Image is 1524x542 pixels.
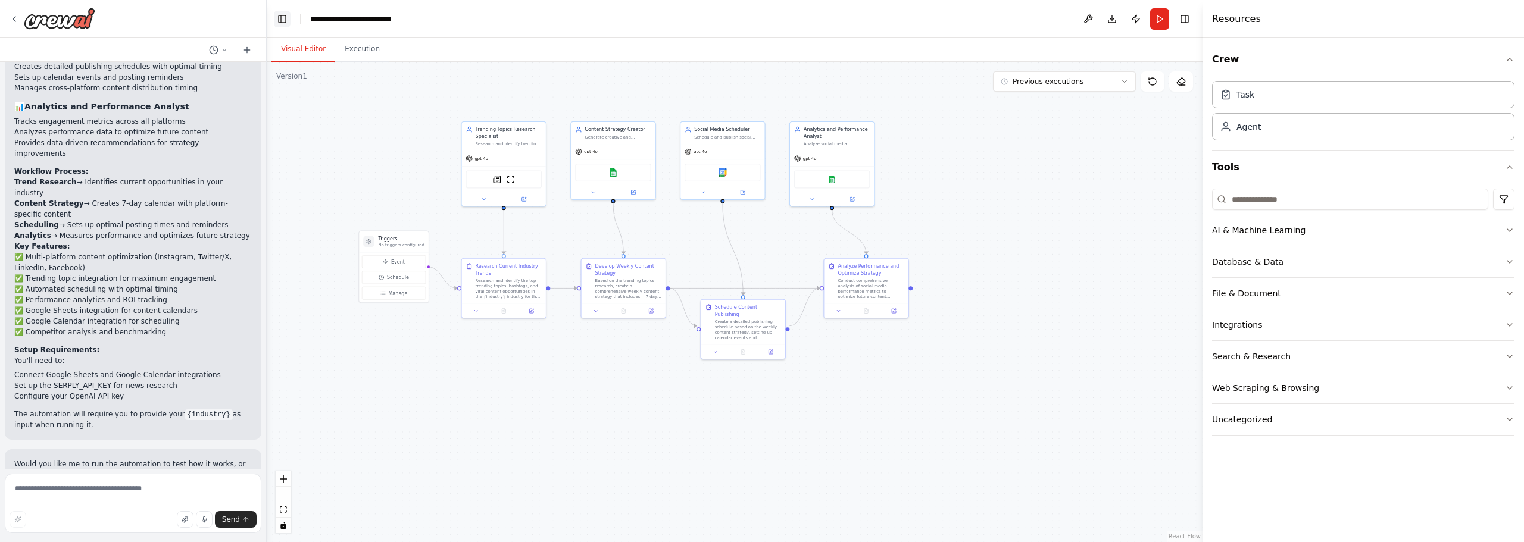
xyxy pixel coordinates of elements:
p: Would you like me to run the automation to test how it works, or would you like to modify any par... [14,459,252,491]
strong: Scheduling [14,221,59,229]
div: Schedule Content PublishingCreate a detailed publishing schedule based on the weekly content stra... [701,299,786,359]
g: Edge from 765ad7ce-397d-42b6-8ce3-85613d5f94ae to f6e8baac-9fab-478f-b029-70e370e40e3c [829,210,870,254]
span: Event [391,258,405,265]
div: Search & Research [1212,350,1291,362]
p: You'll need to: [14,355,252,366]
strong: Workflow Process: [14,167,89,176]
button: Tools [1212,151,1514,184]
button: No output available [852,307,881,315]
li: Creates detailed publishing schedules with optimal timing [14,61,252,72]
button: No output available [609,307,638,315]
li: Connect Google Sheets and Google Calendar integrations [14,369,252,380]
div: File & Document [1212,287,1281,299]
div: Analytics and Performance AnalystAnalyze social media engagement metrics, track content performan... [789,121,875,207]
li: ✅ Trending topic integration for maximum engagement [14,273,252,284]
strong: Content Strategy [14,199,84,208]
button: Previous executions [993,71,1136,92]
div: Research and identify trending topics, hashtags, and viral content opportunities in the {industry... [476,141,542,146]
div: Generate creative and engaging social media content ideas based on trending topics, develop conte... [585,134,651,140]
li: Provides data-driven recommendations for strategy improvements [14,137,252,159]
nav: breadcrumb [310,13,429,25]
button: Open in side panel [723,188,762,196]
div: Content Strategy Creator [585,126,651,133]
h3: Triggers [378,236,424,242]
div: Analyze Performance and Optimize StrategyConduct comprehensive analysis of social media performan... [823,258,909,319]
li: ✅ Competitor analysis and benchmarking [14,327,252,337]
button: Hide right sidebar [1176,11,1193,27]
li: ✅ Google Calendar integration for scheduling [14,316,252,327]
p: No triggers configured [378,242,424,247]
button: Visual Editor [271,37,335,62]
div: Trending Topics Research SpecialistResearch and identify trending topics, hashtags, and viral con... [461,121,546,207]
button: Crew [1212,43,1514,76]
h3: 📊 [14,101,252,112]
button: fit view [276,502,291,518]
button: zoom out [276,487,291,502]
div: Develop Weekly Content StrategyBased on the trending topics research, create a comprehensive week... [580,258,666,319]
button: Database & Data [1212,246,1514,277]
button: No output available [489,307,519,315]
div: Analyze Performance and Optimize Strategy [838,263,904,277]
li: ✅ Performance analytics and ROI tracking [14,295,252,305]
button: Upload files [177,511,193,528]
div: TriggersNo triggers configuredEventScheduleManage [358,231,429,303]
div: Integrations [1212,319,1262,331]
img: ScrapeWebsiteTool [507,176,515,184]
div: Content Strategy CreatorGenerate creative and engaging social media content ideas based on trendi... [570,121,656,200]
button: AI & Machine Learning [1212,215,1514,246]
span: gpt-4o [803,156,817,161]
li: Configure your OpenAI API key [14,391,252,402]
div: Develop Weekly Content Strategy [595,263,661,277]
button: No output available [729,348,758,356]
img: Logo [24,8,95,29]
li: ✅ Multi-platform content optimization (Instagram, Twitter/X, LinkedIn, Facebook) [14,252,252,273]
button: Web Scraping & Browsing [1212,372,1514,403]
button: Search & Research [1212,341,1514,372]
li: Manages cross-platform content distribution timing [14,83,252,93]
img: SerplyNewsSearchTool [493,176,501,184]
strong: Trend Research [14,178,77,186]
div: Create a detailed publishing schedule based on the weekly content strategy, setting up calendar e... [715,319,781,341]
img: Google calendar [719,168,727,177]
strong: Analytics [14,231,51,240]
button: Start a new chat [238,43,257,57]
li: → Measures performance and optimizes future strategy [14,230,252,241]
div: Uncategorized [1212,413,1272,425]
strong: Analytics and Performance Analyst [24,102,189,111]
span: gpt-4o [474,156,488,161]
strong: Setup Requirements: [14,346,99,354]
div: Research Current Industry TrendsResearch and identify the top trending topics, hashtags, and vira... [461,258,546,319]
button: Open in side panel [614,188,652,196]
button: Send [215,511,257,528]
div: Schedule Content Publishing [715,304,781,318]
button: Open in side panel [639,307,663,315]
button: Improve this prompt [10,511,26,528]
div: Trending Topics Research Specialist [476,126,542,140]
div: Based on the trending topics research, create a comprehensive weekly content strategy that includ... [595,278,661,300]
strong: Key Features: [14,242,70,250]
div: Database & Data [1212,256,1283,268]
li: Analyzes performance data to optimize future content [14,127,252,137]
div: Analyze social media engagement metrics, track content performance across platforms, identify hig... [804,141,870,146]
g: Edge from fe32f848-c6a2-4601-ac25-4da203bc9064 to 9129f1ae-32f0-4a98-84bb-f0f7dbd41b30 [670,285,697,330]
button: Integrations [1212,309,1514,340]
li: Tracks engagement metrics across all platforms [14,116,252,127]
div: Conduct comprehensive analysis of social media performance metrics to optimize future content str... [838,278,904,300]
button: Schedule [362,271,426,284]
img: Google sheets [609,168,617,177]
div: Analytics and Performance Analyst [804,126,870,140]
p: The automation will require you to provide your as input when running it. [14,409,252,430]
span: Previous executions [1013,77,1083,86]
div: Research and identify the top trending topics, hashtags, and viral content opportunities in the {... [476,278,542,300]
button: Uncategorized [1212,404,1514,435]
button: Execution [335,37,389,62]
button: toggle interactivity [276,518,291,533]
button: Open in side panel [504,195,543,203]
button: Event [362,255,426,268]
button: Open in side panel [759,348,782,356]
li: → Sets up optimal posting times and reminders [14,220,252,230]
button: File & Document [1212,278,1514,309]
span: gpt-4o [584,149,598,154]
div: React Flow controls [276,471,291,533]
g: Edge from 5af29036-6848-4027-b17c-85155b4a37ed to 9ddddc19-cc8b-4359-8ec6-6fdda78d4be1 [501,210,507,254]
